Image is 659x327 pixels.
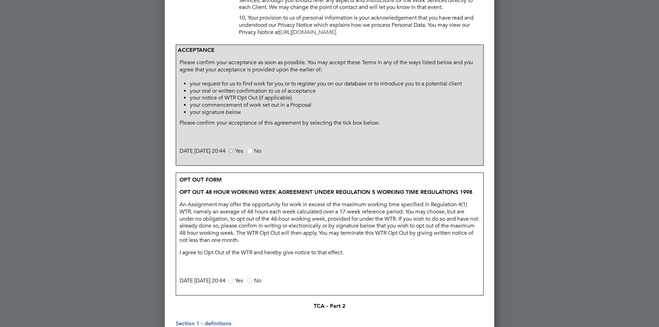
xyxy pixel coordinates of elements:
[178,199,482,246] p: An Assignment may offer the opportunity for work in excess of the maximum working time specified ...
[254,277,261,284] span: No
[235,148,243,154] span: Yes
[178,146,482,156] p: DATE [DATE] 20:44
[178,118,482,128] p: Please confirm your acceptance of this agreement by selecting the tick box below.
[254,148,261,154] span: No
[237,13,483,37] p: 10. Your provision to us of personal information is your acknowledgement that you have read and u...
[180,189,472,195] strong: OPT OUT 48 HOUR WORKING WEEK AGREEMENT UNDER REGULATION 5 WORKING TIME REGULATIONS 1998
[176,320,231,327] strong: Section 1 - definitions
[178,247,482,258] p: I agree to Opt Out of the WTR and hereby give notice to that effect.
[314,303,345,309] strong: TCA - Part 2
[178,47,215,53] strong: ACCEPTANCE
[190,102,483,109] li: your commencement of work set out in a Proposal
[180,176,222,183] strong: OPT OUT FORM
[178,57,482,75] p: Please confirm your acceptance as soon as possible. You may accept these Terms in any of the ways...
[190,109,483,116] li: your signature below
[190,87,483,95] li: your oral or written confirmation to us of acceptance
[190,80,483,87] li: your request for us to find work for you or to register you on our database or to introduce you t...
[235,277,243,284] span: Yes
[178,276,482,286] p: DATE [DATE] 20:44
[190,94,483,102] li: your notice of WTR Opt Out (if applicable)
[279,29,336,36] a: [URL][DOMAIN_NAME]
